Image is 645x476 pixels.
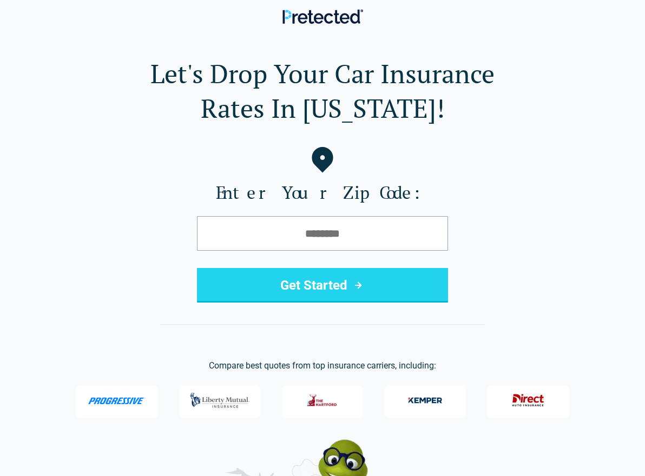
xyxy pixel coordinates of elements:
p: Compare best quotes from top insurance carriers, including: [17,359,628,372]
img: Kemper [404,389,447,412]
img: Pretected [282,9,363,24]
button: Get Started [197,268,448,303]
label: Enter Your Zip Code: [17,182,628,203]
h1: Let's Drop Your Car Insurance Rates In [US_STATE]! [17,56,628,125]
img: Progressive [88,397,146,405]
img: Liberty Mutual [187,387,253,413]
img: Direct General [506,389,550,412]
img: The Hartford [301,389,344,412]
